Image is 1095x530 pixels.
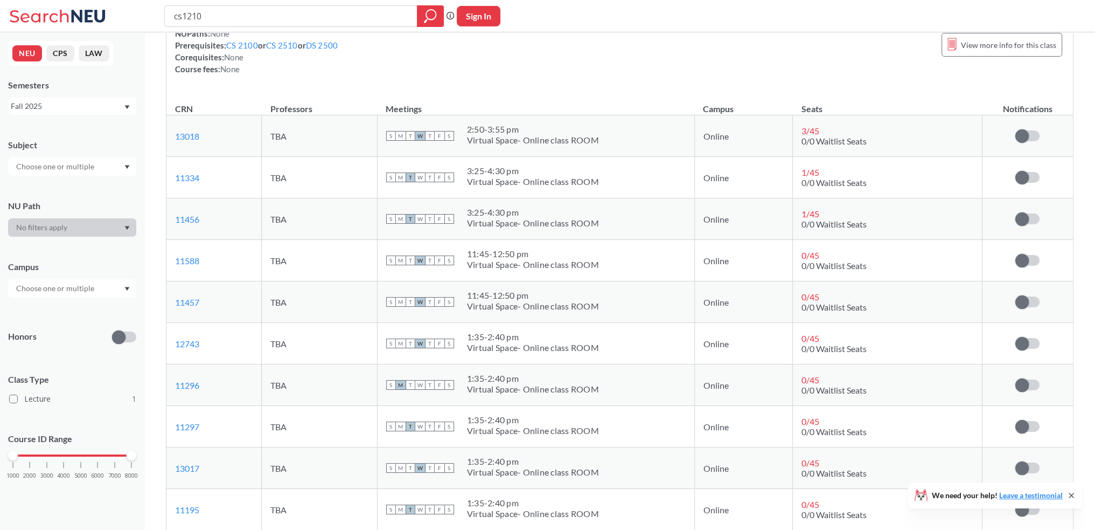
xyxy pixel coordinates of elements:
div: magnifying glass [417,5,444,27]
span: T [425,339,435,348]
span: T [425,214,435,224]
div: Virtual Space- Online class ROOM [467,176,599,187]
span: S [386,380,396,390]
a: 13018 [175,131,199,141]
span: 0 / 45 [801,333,819,343]
span: S [386,422,396,431]
div: 1:35 - 2:40 pm [467,498,599,508]
span: F [435,505,444,514]
span: 0 / 45 [801,499,819,510]
button: CPS [46,45,74,61]
span: T [406,505,415,514]
span: M [396,297,406,307]
div: Dropdown arrow [8,157,136,176]
th: Seats [793,92,982,115]
span: T [425,131,435,141]
button: LAW [79,45,109,61]
span: W [415,463,425,473]
span: T [406,339,415,348]
span: M [396,256,406,265]
span: T [425,256,435,265]
a: 11588 [175,256,199,266]
svg: Dropdown arrow [124,226,130,230]
span: W [415,380,425,390]
span: S [386,463,396,473]
span: S [386,505,396,514]
span: F [435,422,444,431]
span: 3000 [40,473,53,479]
span: 1 [132,393,136,405]
a: DS 2500 [306,40,338,50]
span: S [444,297,454,307]
div: Virtual Space- Online class ROOM [467,425,599,436]
td: Online [694,364,793,406]
span: S [444,505,454,514]
div: 2:50 - 3:55 pm [467,124,599,135]
div: Dropdown arrow [8,218,136,237]
span: Class Type [8,374,136,386]
div: 1:35 - 2:40 pm [467,373,599,384]
button: Sign In [457,6,500,26]
span: T [406,131,415,141]
div: Fall 2025 [11,100,123,112]
span: S [444,173,454,182]
span: M [396,131,406,141]
td: TBA [262,323,378,364]
td: Online [694,240,793,281]
span: W [415,214,425,224]
th: Notifications [982,92,1072,115]
td: TBA [262,364,378,406]
span: 0 / 45 [801,416,819,426]
span: T [425,380,435,390]
td: TBA [262,281,378,323]
span: S [444,214,454,224]
th: Professors [262,92,378,115]
span: 0/0 Waitlist Seats [801,260,867,271]
span: 8000 [125,473,138,479]
span: 0 / 45 [801,375,819,385]
a: 12743 [175,339,199,349]
span: 0/0 Waitlist Seats [801,302,867,312]
span: S [386,256,396,265]
span: W [415,131,425,141]
span: 6000 [91,473,104,479]
span: W [415,339,425,348]
div: 3:25 - 4:30 pm [467,207,599,218]
td: Online [694,448,793,489]
a: 11334 [175,173,199,183]
span: 1000 [6,473,19,479]
span: T [425,297,435,307]
div: NU Path [8,200,136,212]
span: S [444,339,454,348]
div: 1:35 - 2:40 pm [467,332,599,342]
span: S [444,131,454,141]
span: 2000 [23,473,36,479]
span: 1 / 45 [801,209,819,219]
span: T [425,463,435,473]
span: F [435,131,444,141]
span: S [444,380,454,390]
div: Virtual Space- Online class ROOM [467,384,599,395]
span: F [435,297,444,307]
span: F [435,463,444,473]
span: W [415,173,425,182]
div: Semesters [8,79,136,91]
input: Choose one or multiple [11,160,101,173]
span: S [444,422,454,431]
span: 5000 [74,473,87,479]
span: F [435,173,444,182]
span: T [406,297,415,307]
p: Course ID Range [8,433,136,445]
span: None [220,64,240,74]
span: M [396,214,406,224]
span: M [396,339,406,348]
label: Lecture [9,392,136,406]
span: M [396,380,406,390]
span: T [425,505,435,514]
span: 0/0 Waitlist Seats [801,136,867,146]
span: T [406,173,415,182]
button: NEU [12,45,42,61]
span: View more info for this class [961,38,1056,52]
td: Online [694,406,793,448]
a: 11195 [175,505,199,515]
